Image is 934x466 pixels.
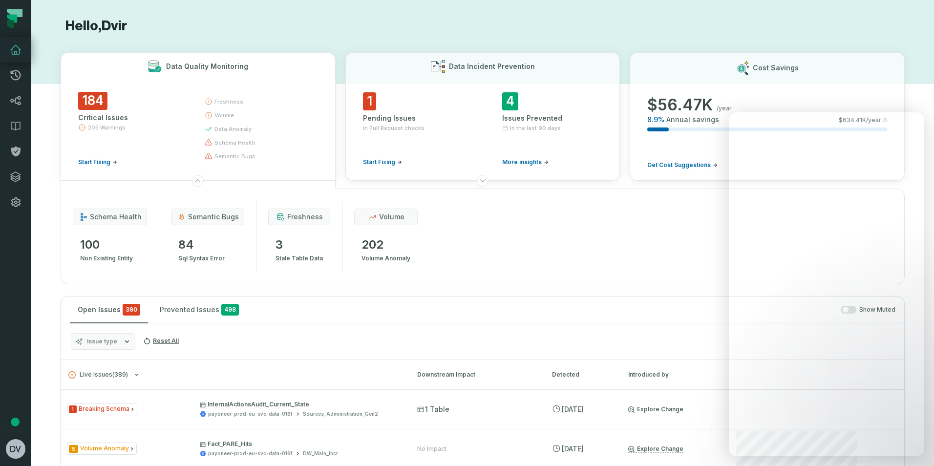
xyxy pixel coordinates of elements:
[80,253,133,264] span: non existing entity
[753,63,799,73] h3: Cost Savings
[502,92,518,110] span: 4
[647,115,664,125] span: 8.9 %
[188,212,239,222] span: semantic bugs
[11,418,20,426] div: Tooltip anchor
[178,253,225,264] span: sql syntax error
[70,297,148,323] button: Open Issues
[666,115,719,125] span: Annual savings
[61,52,336,181] button: Data Quality Monitoring184Critical Issues205 WarningsStart Fixingfreshnessvolumedata anomalyschem...
[200,440,399,448] p: Fact_PARE_Hits
[363,113,463,123] div: Pending Issues
[361,237,410,253] span: 202
[78,158,117,166] a: Start Fixing
[417,445,446,453] div: No Impact
[71,333,135,350] button: Issue type
[221,304,239,316] span: 498
[562,405,584,413] relative-time: Sep 9, 2025, 4:02 AM GMT+3
[647,161,711,169] span: Get Cost Suggestions
[717,105,732,112] span: /year
[61,18,905,35] h1: Hello, Dvir
[628,405,683,413] a: Explore Change
[80,237,133,253] span: 100
[69,405,77,413] span: Severity
[276,237,323,253] span: 3
[78,158,110,166] span: Start Fixing
[630,52,905,181] button: Cost Savings$56.47K/year8.9%Annual savings$634.41K/yearGet Cost Suggestions
[214,152,255,160] span: semantic bugs
[90,212,142,222] span: schema health
[67,403,137,415] span: Issue Type
[69,445,78,453] span: Severity
[78,113,187,123] div: Critical Issues
[208,450,293,457] div: payoneer-prod-eu-svc-data-016f
[628,370,716,379] div: Introduced by
[379,212,404,222] span: volume
[178,237,225,253] span: 84
[166,62,248,71] h3: Data Quality Monitoring
[6,439,25,459] img: avatar of Dvir
[417,370,534,379] div: Downstream Impact
[87,338,117,345] span: Issue type
[562,445,584,453] relative-time: Sep 8, 2025, 9:13 AM GMT+3
[68,371,128,379] span: Live Issues ( 389 )
[214,111,234,119] span: volume
[502,158,542,166] span: More insights
[647,161,718,169] a: Get Cost Suggestions
[361,253,410,264] span: volume anomaly
[502,158,549,166] a: More insights
[139,333,183,349] button: Reset All
[123,304,140,316] span: critical issues and errors combined
[214,98,243,106] span: freshness
[67,443,137,455] span: Issue Type
[628,445,683,453] a: Explore Change
[303,450,338,457] div: DW_Main_Incr
[208,410,293,418] div: payoneer-prod-eu-svc-data-016f
[287,212,323,222] span: freshness
[200,401,399,408] p: InternalActionsAudit_Current_State
[345,52,620,181] button: Data Incident Prevention1Pending Issuesin Pull Request checksStart Fixing4Issues PreventedIn the ...
[303,410,378,418] div: Sources_Administration_Gen2
[251,306,895,314] div: Show Muted
[729,112,924,456] iframe: Intercom live chat
[363,124,425,132] span: in Pull Request checks
[78,92,107,110] span: 184
[363,158,395,166] span: Start Fixing
[502,113,602,123] div: Issues Prevented
[363,92,376,110] span: 1
[449,62,535,71] h3: Data Incident Prevention
[363,158,402,166] a: Start Fixing
[647,95,713,115] span: $ 56.47K
[88,124,126,131] span: 205 Warnings
[152,297,247,323] button: Prevented Issues
[214,139,255,147] span: schema health
[510,124,561,132] span: In the last 90 days
[552,370,611,379] div: Detected
[214,125,252,133] span: data anomaly
[276,253,323,264] span: stale table data
[417,404,449,414] span: 1 Table
[68,371,400,379] button: Live Issues(389)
